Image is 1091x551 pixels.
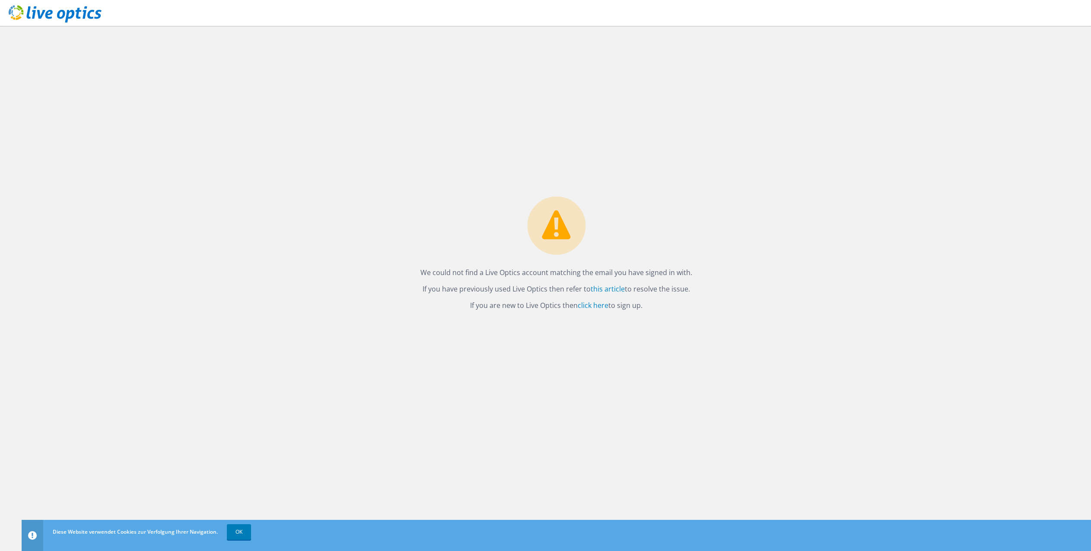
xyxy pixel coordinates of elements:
[420,299,692,311] p: If you are new to Live Optics then to sign up.
[591,284,625,294] a: this article
[53,528,218,535] span: Diese Website verwendet Cookies zur Verfolgung Ihrer Navigation.
[420,283,692,295] p: If you have previously used Live Optics then refer to to resolve the issue.
[420,266,692,279] p: We could not find a Live Optics account matching the email you have signed in with.
[227,524,251,540] a: OK
[578,301,608,310] a: click here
